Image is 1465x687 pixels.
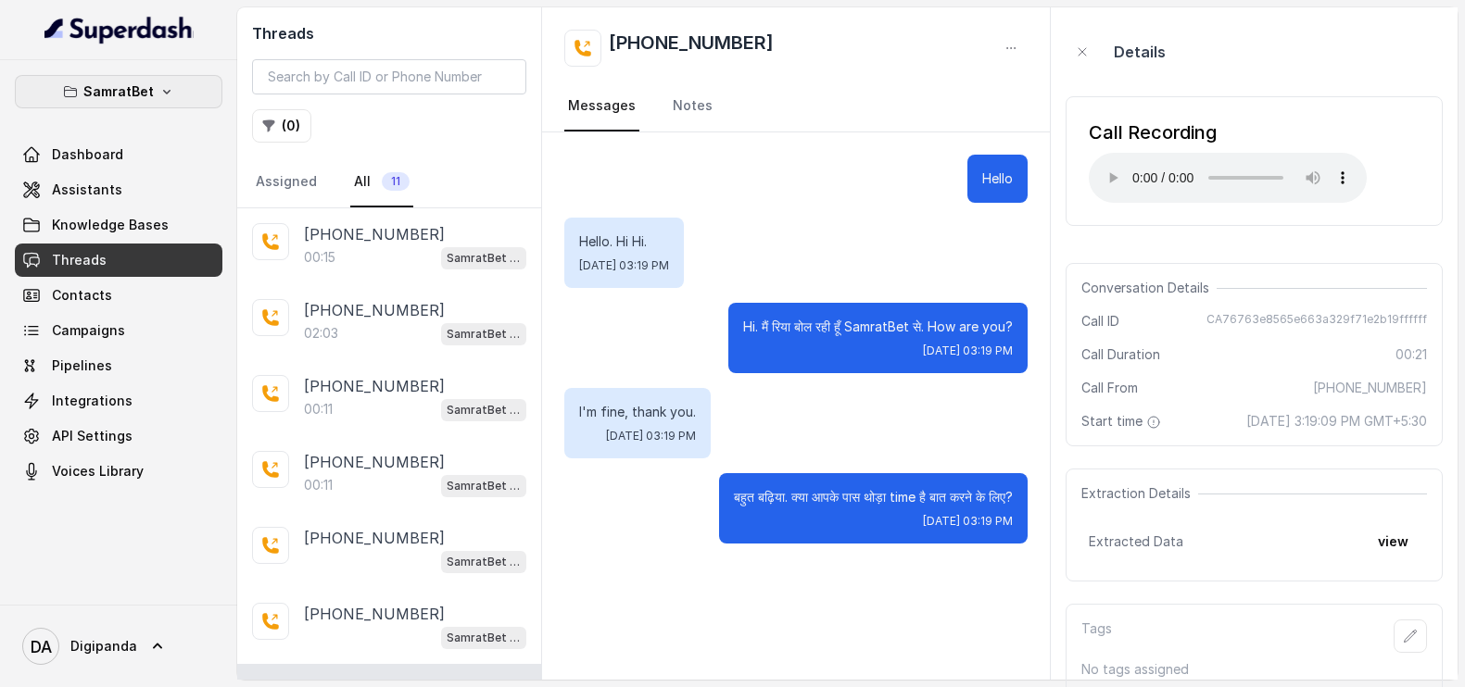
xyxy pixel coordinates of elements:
[304,223,445,245] p: [PHONE_NUMBER]
[15,75,222,108] button: SamratBet
[606,429,696,443] span: [DATE] 03:19 PM
[923,514,1013,529] span: [DATE] 03:19 PM
[83,81,154,103] p: SamratBet
[52,286,112,305] span: Contacts
[579,403,696,421] p: I'm fine, thank you.
[252,157,321,207] a: Assigned
[15,138,222,171] a: Dashboard
[1114,41,1166,63] p: Details
[70,637,137,656] span: Digipanda
[447,325,521,343] p: SamratBet agent
[1081,279,1217,297] span: Conversation Details
[1081,660,1427,679] p: No tags assigned
[52,356,112,375] span: Pipelines
[15,384,222,418] a: Integrations
[52,427,133,445] span: API Settings
[252,59,526,94] input: Search by Call ID or Phone Number
[252,22,526,44] h2: Threads
[1089,153,1367,203] audio: Your browser does not support the audio element.
[304,400,333,418] p: 00:11
[304,248,335,267] p: 00:15
[15,173,222,206] a: Assistants
[52,251,107,269] span: Threads
[15,314,222,347] a: Campaigns
[447,477,521,495] p: SamratBet agent
[15,208,222,242] a: Knowledge Bases
[734,488,1013,506] p: बहुत बढ़िया. क्या आपके पास थोड़ा time है बात करने के लिए?
[564,81,639,131] a: Messages
[252,109,311,143] button: (0)
[743,318,1013,336] p: Hi. मैं रिया बोल रही हूँ SamratBet से. How are you?
[923,343,1013,358] span: [DATE] 03:19 PM
[564,81,1028,131] nav: Tabs
[304,375,445,397] p: [PHONE_NUMBER]
[52,462,144,481] span: Voices Library
[15,620,222,672] a: Digipanda
[304,451,445,473] p: [PHONE_NUMBER]
[15,279,222,312] a: Contacts
[1081,379,1138,397] span: Call From
[31,637,52,656] text: DA
[15,455,222,488] a: Voices Library
[52,145,123,164] span: Dashboard
[447,401,521,419] p: SamratBet agent
[1396,345,1427,364] span: 00:21
[15,349,222,382] a: Pipelines
[447,629,521,647] p: SamratBet agent
[447,249,521,268] p: SamratBet agent
[1081,312,1119,331] span: Call ID
[382,172,410,191] span: 11
[304,299,445,321] p: [PHONE_NUMBER]
[252,157,526,207] nav: Tabs
[609,30,774,67] h2: [PHONE_NUMBER]
[1081,484,1198,503] span: Extraction Details
[669,81,716,131] a: Notes
[1313,379,1427,397] span: [PHONE_NUMBER]
[304,324,338,343] p: 02:03
[52,321,125,340] span: Campaigns
[350,157,413,207] a: All11
[982,169,1013,188] p: Hello
[304,476,333,494] p: 00:11
[1089,532,1183,551] span: Extracted Data
[1081,619,1112,653] p: Tags
[44,15,194,44] img: light.svg
[1081,412,1165,431] span: Start time
[1367,525,1420,558] button: view
[52,181,122,199] span: Assistants
[1089,119,1367,145] div: Call Recording
[52,216,169,234] span: Knowledge Bases
[52,392,133,410] span: Integrations
[304,527,445,549] p: [PHONE_NUMBER]
[579,232,669,251] p: Hello. Hi Hi.
[15,419,222,453] a: API Settings
[447,553,521,571] p: SamratBet agent
[15,244,222,277] a: Threads
[1206,312,1427,331] span: CA76763e8565e663a329f71e2b19ffffff
[1081,345,1160,364] span: Call Duration
[579,258,669,273] span: [DATE] 03:19 PM
[304,603,445,625] p: [PHONE_NUMBER]
[1246,412,1427,431] span: [DATE] 3:19:09 PM GMT+5:30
